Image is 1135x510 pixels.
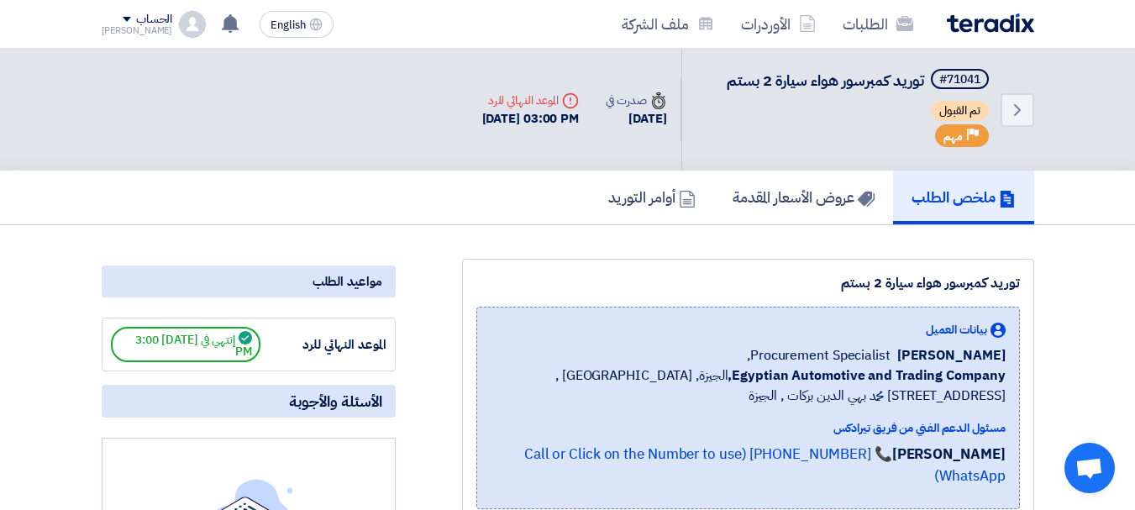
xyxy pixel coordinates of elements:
[179,11,206,38] img: profile_test.png
[728,365,1005,386] b: Egyptian Automotive and Trading Company,
[111,327,260,362] span: إنتهي في [DATE] 3:00 PM
[728,4,829,44] a: الأوردرات
[892,444,1006,465] strong: [PERSON_NAME]
[606,92,666,109] div: صدرت في
[897,345,1006,365] span: [PERSON_NAME]
[1064,443,1115,493] a: Open chat
[608,187,696,207] h5: أوامر التوريد
[260,11,334,38] button: English
[947,13,1034,33] img: Teradix logo
[714,171,893,224] a: عروض الأسعار المقدمة
[482,92,580,109] div: الموعد النهائي للرد
[926,321,987,339] span: بيانات العميل
[482,109,580,129] div: [DATE] 03:00 PM
[939,74,980,86] div: #71041
[747,345,891,365] span: Procurement Specialist,
[271,19,306,31] span: English
[829,4,927,44] a: الطلبات
[608,4,728,44] a: ملف الشركة
[260,335,386,355] div: الموعد النهائي للرد
[136,13,172,27] div: الحساب
[727,69,992,92] h5: توريد كمبرسور هواء سيارة 2 بستم
[491,365,1006,406] span: الجيزة, [GEOGRAPHIC_DATA] ,[STREET_ADDRESS] محمد بهي الدين بركات , الجيزة
[733,187,875,207] h5: عروض الأسعار المقدمة
[727,69,924,92] span: توريد كمبرسور هواء سيارة 2 بستم
[102,266,396,297] div: مواعيد الطلب
[893,171,1034,224] a: ملخص الطلب
[102,26,173,35] div: [PERSON_NAME]
[912,187,1016,207] h5: ملخص الطلب
[491,419,1006,437] div: مسئول الدعم الفني من فريق تيرادكس
[606,109,666,129] div: [DATE]
[289,392,382,411] span: الأسئلة والأجوبة
[524,444,1006,486] a: 📞 [PHONE_NUMBER] (Call or Click on the Number to use WhatsApp)
[590,171,714,224] a: أوامر التوريد
[931,101,989,121] span: تم القبول
[476,273,1020,293] div: توريد كمبرسور هواء سيارة 2 بستم
[943,129,963,145] span: مهم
